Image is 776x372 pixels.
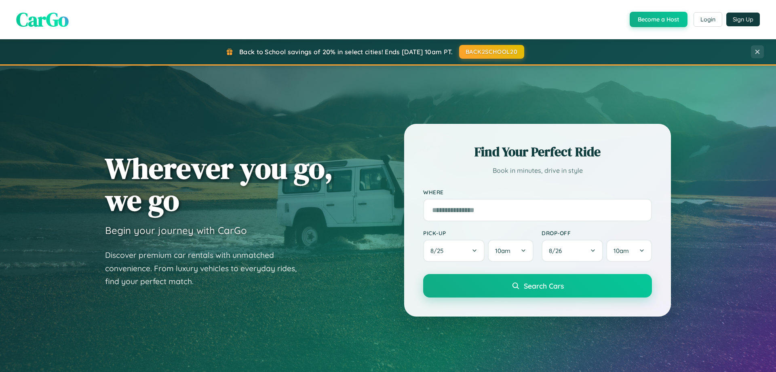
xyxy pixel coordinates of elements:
p: Discover premium car rentals with unmatched convenience. From luxury vehicles to everyday rides, ... [105,249,307,288]
button: 8/26 [542,240,603,262]
p: Book in minutes, drive in style [423,165,652,176]
button: 8/25 [423,240,485,262]
button: 10am [606,240,652,262]
label: Where [423,189,652,196]
span: 10am [614,247,629,255]
h2: Find Your Perfect Ride [423,143,652,161]
button: Sign Up [726,13,760,26]
span: Search Cars [524,281,564,290]
button: Login [694,12,722,27]
span: 10am [495,247,510,255]
h1: Wherever you go, we go [105,152,333,216]
span: Back to School savings of 20% in select cities! Ends [DATE] 10am PT. [239,48,453,56]
button: Search Cars [423,274,652,298]
button: 10am [488,240,533,262]
button: BACK2SCHOOL20 [459,45,524,59]
label: Pick-up [423,230,533,236]
h3: Begin your journey with CarGo [105,224,247,236]
span: 8 / 25 [430,247,447,255]
span: 8 / 26 [549,247,566,255]
span: CarGo [16,6,69,33]
label: Drop-off [542,230,652,236]
button: Become a Host [630,12,687,27]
